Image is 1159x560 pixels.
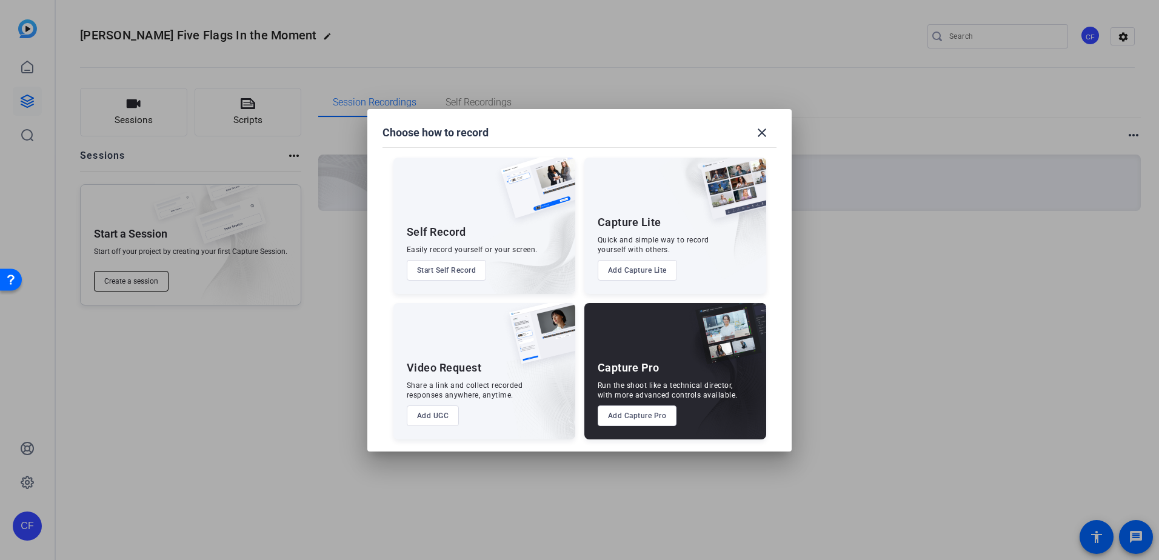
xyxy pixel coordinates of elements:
div: Capture Pro [598,361,660,375]
div: Easily record yourself or your screen. [407,245,538,255]
h1: Choose how to record [382,125,489,140]
img: ugc-content.png [500,303,575,376]
div: Capture Lite [598,215,661,230]
mat-icon: close [755,125,769,140]
button: Add Capture Lite [598,260,677,281]
img: embarkstudio-self-record.png [470,184,575,294]
button: Add UGC [407,405,459,426]
button: Add Capture Pro [598,405,677,426]
img: embarkstudio-ugc-content.png [505,341,575,439]
div: Video Request [407,361,482,375]
img: embarkstudio-capture-pro.png [676,318,766,439]
button: Start Self Record [407,260,487,281]
img: self-record.png [492,158,575,230]
img: capture-lite.png [691,158,766,232]
div: Self Record [407,225,466,239]
div: Quick and simple way to record yourself with others. [598,235,709,255]
img: capture-pro.png [686,303,766,377]
div: Share a link and collect recorded responses anywhere, anytime. [407,381,523,400]
div: Run the shoot like a technical director, with more advanced controls available. [598,381,738,400]
img: embarkstudio-capture-lite.png [658,158,766,279]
